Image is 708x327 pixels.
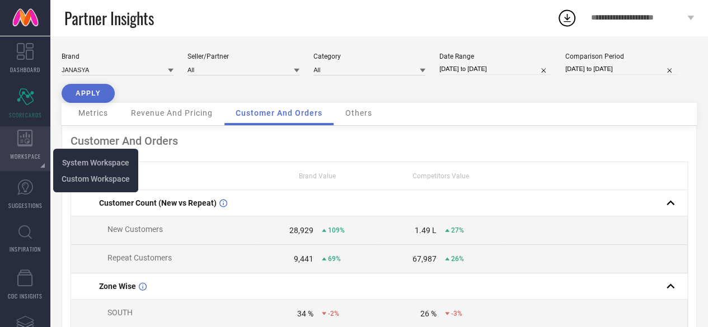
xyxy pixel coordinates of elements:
[294,254,313,263] div: 9,441
[557,8,577,28] div: Open download list
[62,158,129,167] span: System Workspace
[8,292,43,300] span: CDC INSIGHTS
[62,174,130,183] span: Custom Workspace
[299,172,336,180] span: Brand Value
[439,53,551,60] div: Date Range
[9,111,42,119] span: SCORECARDS
[328,310,339,317] span: -2%
[565,63,677,75] input: Select comparison period
[289,226,313,235] div: 28,929
[107,253,172,262] span: Repeat Customers
[64,7,154,30] span: Partner Insights
[10,245,41,253] span: INSPIRATION
[99,282,136,291] span: Zone Wise
[8,201,43,210] span: SUGGESTIONS
[565,53,677,60] div: Comparison Period
[62,84,115,103] button: APPLY
[62,173,130,184] a: Custom Workspace
[439,63,551,75] input: Select date range
[78,108,108,117] span: Metrics
[131,108,213,117] span: Revenue And Pricing
[415,226,437,235] div: 1.49 L
[412,254,437,263] div: 67,987
[297,309,313,318] div: 34 %
[328,226,345,234] span: 109%
[345,108,372,117] span: Others
[10,65,40,74] span: DASHBOARD
[99,198,217,207] span: Customer Count (New vs Repeat)
[420,309,437,318] div: 26 %
[71,134,688,148] div: Customer And Orders
[313,53,425,60] div: Category
[236,108,322,117] span: Customer And Orders
[451,255,464,263] span: 26%
[10,152,41,160] span: WORKSPACE
[451,310,462,317] span: -3%
[451,226,464,234] span: 27%
[107,308,133,317] span: SOUTH
[412,172,469,180] span: Competitors Value
[328,255,341,263] span: 69%
[187,53,299,60] div: Seller/Partner
[62,157,129,168] a: System Workspace
[62,53,174,60] div: Brand
[107,225,163,234] span: New Customers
